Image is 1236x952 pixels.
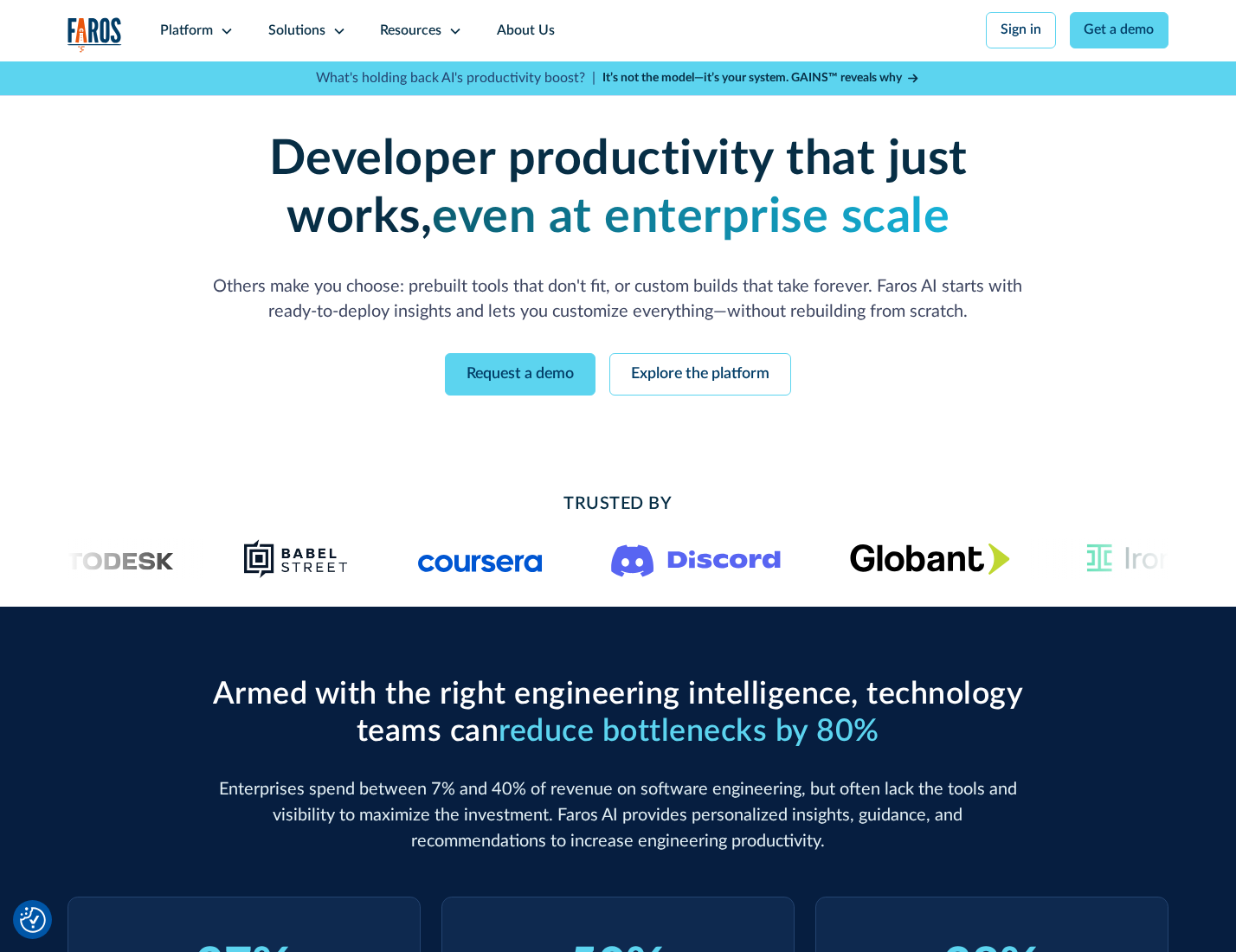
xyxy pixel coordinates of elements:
[68,17,123,53] a: home
[205,274,1031,326] p: Others make you choose: prebuilt tools that don't fit, or custom builds that take forever. Faros ...
[269,135,968,241] strong: Developer productivity that just works,
[849,543,1009,575] img: Globant's logo
[445,353,595,396] a: Request a demo
[499,716,879,747] span: reduce bottlenecks by 80%
[68,17,123,53] img: Logo of the analytics and reporting company Faros.
[602,69,921,87] a: It’s not the model—it’s your system. GAINS™ reveals why
[316,68,595,89] p: What's holding back AI's productivity boost? |
[432,193,950,241] strong: even at enterprise scale
[986,12,1056,48] a: Sign in
[268,21,325,42] div: Solutions
[602,72,902,84] strong: It’s not the model—it’s your system. GAINS™ reveals why
[205,777,1031,854] p: Enterprises spend between 7% and 40% of revenue on software engineering, but often lack the tools...
[205,676,1031,750] h2: Armed with the right engineering intelligence, technology teams can
[243,538,349,580] img: Babel Street logo png
[417,545,542,573] img: Logo of the online learning platform Coursera.
[20,907,46,933] button: Cookie Settings
[609,353,791,396] a: Explore the platform
[160,21,213,42] div: Platform
[380,21,441,42] div: Resources
[20,907,46,933] img: Revisit consent button
[205,492,1031,518] h2: Trusted By
[1070,12,1169,48] a: Get a demo
[611,541,781,577] img: Logo of the communication platform Discord.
